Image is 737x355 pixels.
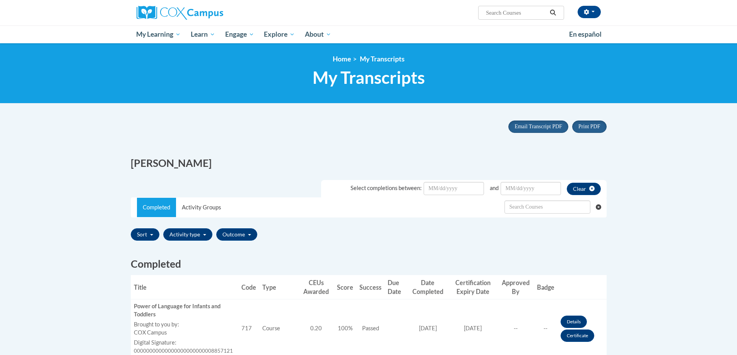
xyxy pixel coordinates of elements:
a: Cox Campus [137,6,284,20]
div: 0.20 [301,324,331,333]
span: Engage [225,30,254,39]
span: My Transcripts [360,55,405,63]
th: Score [334,275,356,299]
a: Home [333,55,351,63]
h2: Completed [131,257,607,271]
span: Select completions between: [351,185,422,191]
a: Engage [220,25,259,43]
img: Cox Campus [137,6,223,20]
a: Explore [259,25,300,43]
a: My Learning [132,25,186,43]
button: Outcome [216,228,257,241]
th: Badge [534,275,557,299]
th: CEUs Awarded [298,275,334,299]
th: Title [131,275,239,299]
th: Certification Expiry Date [448,275,498,299]
button: Account Settings [578,6,601,18]
button: Search [547,8,559,17]
th: Date Completed [407,275,448,299]
label: Digital Signature: [134,339,236,347]
button: Activity type [163,228,212,241]
a: Learn [186,25,220,43]
input: Date Input [424,182,484,195]
span: and [490,185,499,191]
div: Main menu [125,25,612,43]
a: Completed [137,198,176,217]
a: En español [564,26,607,42]
a: Activity Groups [176,198,227,217]
th: Due Date [385,275,407,299]
button: Sort [131,228,159,241]
span: My Transcripts [313,67,425,88]
button: clear [567,183,601,195]
span: [DATE] [419,325,437,331]
input: Search Courses [485,8,547,17]
input: Search Withdrawn Transcripts [504,200,590,214]
button: Email Transcript PDF [508,121,568,133]
span: En español [569,30,602,38]
label: Brought to you by: [134,321,236,329]
span: COX Campus [134,329,167,336]
span: Print PDF [578,124,600,129]
a: Details button [561,316,587,328]
span: My Learning [136,30,181,39]
th: Actions [557,275,607,299]
th: Code [238,275,259,299]
th: Type [259,275,298,299]
th: Approved By [498,275,534,299]
h2: [PERSON_NAME] [131,156,363,170]
th: Success [356,275,385,299]
span: About [305,30,331,39]
span: [DATE] [464,325,482,331]
button: Clear searching [596,198,606,216]
a: Certificate [561,330,594,342]
button: Print PDF [572,121,606,133]
input: Date Input [501,182,561,195]
span: 00000000000000000000000008857121 [134,348,233,354]
a: About [300,25,336,43]
span: Learn [191,30,215,39]
span: Explore [264,30,295,39]
div: Power of Language for Infants and Toddlers [134,302,236,319]
span: 100% [338,325,353,331]
span: Email Transcript PDF [515,124,562,129]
